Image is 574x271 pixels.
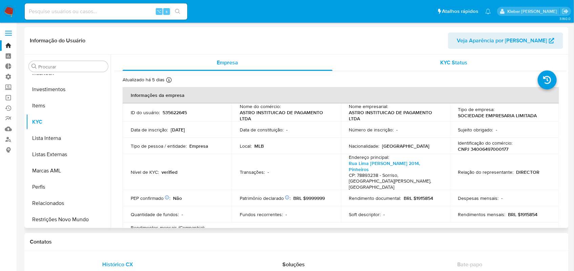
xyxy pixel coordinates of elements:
p: ASTRO INSTITUICAO DE PAGAMENTO LTDA [240,109,330,122]
p: Tipo de empresa : [458,106,495,112]
p: Tipo de pessoa / entidade : [131,143,187,149]
p: Nacionalidade : [349,143,380,149]
p: Fundos recorrentes : [240,211,283,217]
p: Nome empresarial : [349,103,388,109]
p: ID do usuário : [131,109,160,116]
p: Relação do representante : [458,169,514,175]
button: Restrições Novo Mundo [26,211,111,228]
p: CNPJ 34006497000177 [458,146,509,152]
p: - [285,211,287,217]
p: - [496,127,497,133]
p: MLB [254,143,264,149]
a: Notificações [485,8,491,14]
p: Empresa [189,143,208,149]
p: BRL $1915854 [404,195,433,201]
p: Identificação do comércio : [458,140,513,146]
p: DIRECTOR [516,169,540,175]
p: ASTRO INSTITUICAO DE PAGAMENTO LTDA [349,109,439,122]
p: Sujeito obrigado : [458,127,493,133]
p: PEP confirmado : [131,195,170,201]
span: s [166,8,168,15]
button: search-icon [171,7,185,16]
p: Despesas mensais : [458,195,499,201]
a: Sair [562,8,569,15]
p: - [384,211,385,217]
p: [GEOGRAPHIC_DATA] [382,143,430,149]
span: Histórico CX [102,260,133,268]
a: Rua Lima [PERSON_NAME] 2014, Pinheiros [349,160,420,173]
p: Não [173,195,182,201]
span: Soluções [283,260,305,268]
p: Transações : [240,169,265,175]
p: Rendimentos mensais (Companhia) : [131,225,205,231]
span: Veja Aparência por [PERSON_NAME] [457,33,547,49]
p: - [286,127,288,133]
p: - [182,211,183,217]
button: Lista Interna [26,130,111,146]
p: - [397,127,398,133]
p: Endereço principal : [349,154,389,160]
p: BRL $1915854 [508,211,538,217]
button: Perfis [26,179,111,195]
p: Data de constituição : [240,127,283,133]
h1: Contatos [30,238,563,245]
input: Pesquise usuários ou casos... [25,7,187,16]
p: Rendimento documental : [349,195,401,201]
p: 535622645 [163,109,187,116]
p: verified [162,169,177,175]
button: Relacionados [26,195,111,211]
th: Informações da empresa [123,87,559,103]
span: ⌥ [156,8,162,15]
h4: CP: 78893238 - Sorriso, [GEOGRAPHIC_DATA][PERSON_NAME], [GEOGRAPHIC_DATA] [349,172,439,190]
button: Investimentos [26,81,111,98]
p: Número de inscrição : [349,127,394,133]
p: Nome do comércio : [240,103,281,109]
p: Atualizado há 5 dias [123,77,165,83]
p: Local : [240,143,252,149]
input: Procurar [38,64,105,70]
p: BRL $9999999 [293,195,325,201]
p: - [502,195,503,201]
p: kleber.bueno@mercadolivre.com [507,8,559,15]
h1: Informação do Usuário [30,37,85,44]
button: Marcas AML [26,163,111,179]
p: [DATE] [171,127,185,133]
button: KYC [26,114,111,130]
span: Bate-papo [457,260,482,268]
p: Rendimentos mensais : [458,211,506,217]
span: Empresa [217,59,238,66]
button: Items [26,98,111,114]
button: Listas Externas [26,146,111,163]
span: KYC Status [440,59,467,66]
p: Nível de KYC : [131,169,159,175]
p: Data de inscrição : [131,127,168,133]
p: Quantidade de fundos : [131,211,179,217]
p: Soft descriptor : [349,211,381,217]
p: - [268,169,269,175]
button: Procurar [31,64,37,69]
button: Veja Aparência por [PERSON_NAME] [448,33,563,49]
p: SOCIEDADE EMPRESARIA LIMITADA [458,112,537,119]
span: Atalhos rápidos [442,8,479,15]
p: Patrimônio declarado : [240,195,291,201]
